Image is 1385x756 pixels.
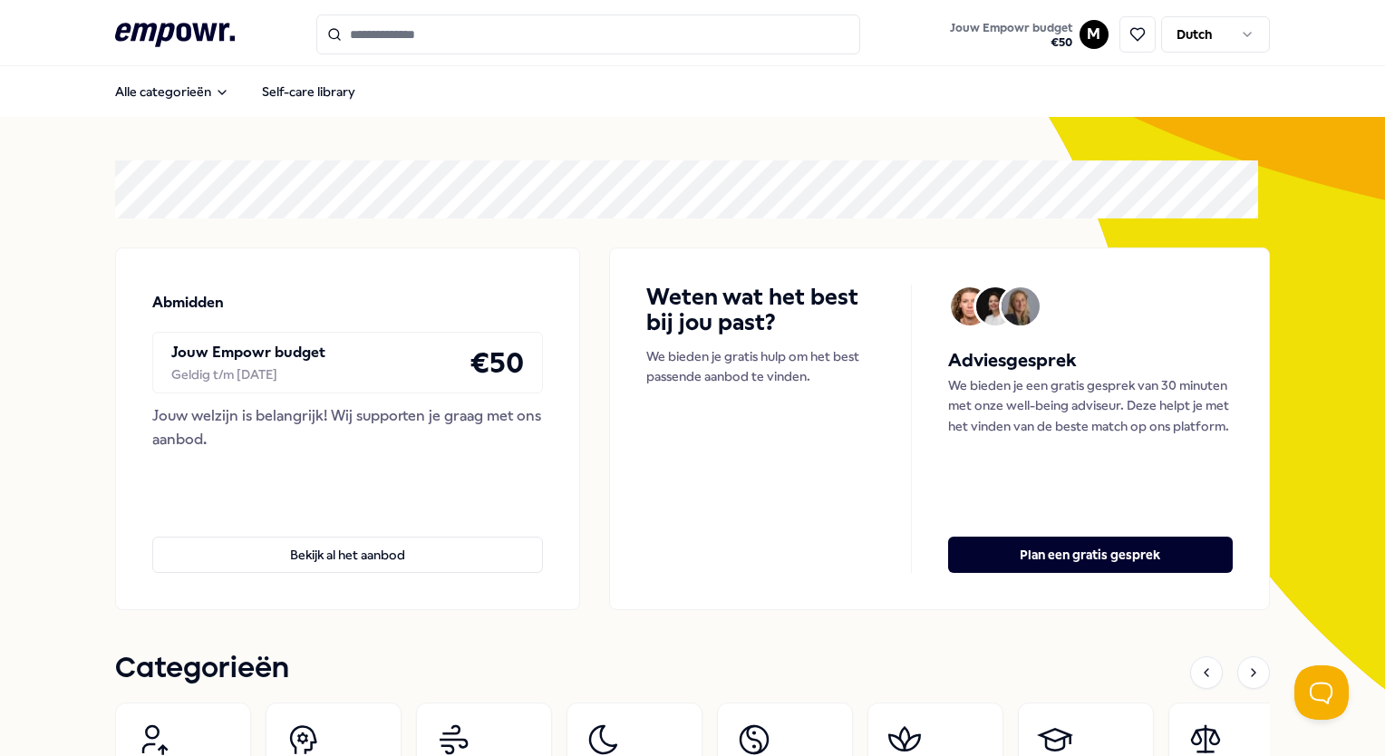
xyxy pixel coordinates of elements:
a: Bekijk al het aanbod [152,508,543,573]
span: Jouw Empowr budget [950,21,1072,35]
input: Search for products, categories or subcategories [316,15,860,54]
button: Bekijk al het aanbod [152,537,543,573]
div: Geldig t/m [DATE] [171,364,325,384]
h4: € 50 [470,340,524,385]
p: We bieden je gratis hulp om het best passende aanbod te vinden. [646,346,874,387]
button: Plan een gratis gesprek [948,537,1233,573]
span: € 50 [950,35,1072,50]
p: Jouw Empowr budget [171,341,325,364]
p: Abmidden [152,291,224,315]
button: Alle categorieën [101,73,244,110]
iframe: Help Scout Beacon - Open [1294,665,1349,720]
nav: Main [101,73,370,110]
a: Jouw Empowr budget€50 [943,15,1080,53]
h5: Adviesgesprek [948,346,1233,375]
p: We bieden je een gratis gesprek van 30 minuten met onze well-being adviseur. Deze helpt je met he... [948,375,1233,436]
img: Avatar [951,287,989,325]
h1: Categorieën [115,646,289,692]
img: Avatar [1002,287,1040,325]
button: M [1080,20,1109,49]
div: Jouw welzijn is belangrijk! Wij supporten je graag met ons aanbod. [152,404,543,451]
a: Self-care library [247,73,370,110]
img: Avatar [976,287,1014,325]
button: Jouw Empowr budget€50 [946,17,1076,53]
h4: Weten wat het best bij jou past? [646,285,874,335]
